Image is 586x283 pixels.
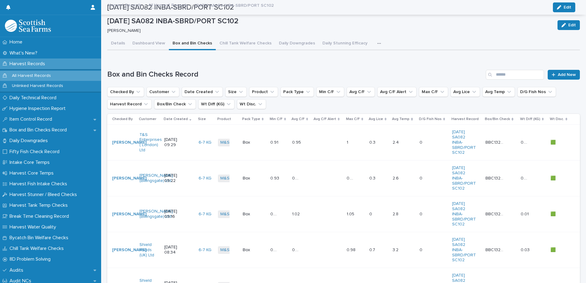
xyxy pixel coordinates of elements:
a: All Harvest Records [148,1,188,8]
p: 1.05 [347,210,356,217]
a: M&S Select [220,212,243,217]
p: 🟩 [550,210,557,217]
button: Avg C/F [347,87,375,97]
p: 1.02 [292,210,301,217]
a: M&S Select [220,247,243,253]
button: Avg C/F Alert [377,87,417,97]
button: Daily Stunning Efficacy [319,37,371,50]
p: 0.94 [292,175,302,181]
button: Product [249,87,278,97]
p: Harvest Stunner / Bleed Checks [7,192,82,198]
a: T&S Enterprises ( London) Ltd [139,132,162,153]
a: 6-7 KG [199,212,211,217]
a: [PERSON_NAME] (Billingsgate) Ltd [139,173,173,183]
p: BBC13251 [485,246,505,253]
p: 0.3 [369,139,377,145]
p: 1 [347,139,349,145]
p: 2.4 [393,139,400,145]
span: Add New [558,73,576,77]
p: Box [243,140,261,145]
a: [PERSON_NAME] [112,140,146,145]
a: [PERSON_NAME] [112,176,146,181]
button: Min C/F [316,87,344,97]
h1: Box and Bin Checks Record [107,70,483,79]
button: Details [107,37,129,50]
p: Intake Core Temps [7,160,55,165]
p: 0.96 [347,175,357,181]
p: 0 [420,246,424,253]
a: [PERSON_NAME] (Billingsgate) Ltd [139,209,173,219]
p: Harvest Records [7,61,50,67]
p: Avg Temp [392,116,409,123]
p: Product [217,116,231,123]
p: Harvest Water Quality [7,224,61,230]
p: 0.98 [347,246,357,253]
button: Wt Diff (KG) [198,99,234,109]
p: Pack Type [242,116,260,123]
a: [DATE] SA082 INBA-SBRD/PORT SC102 [452,130,476,155]
p: Hygiene Inspection Report [7,106,70,111]
a: [DATE] SA082 INBA-SBRD/PORT SC102 [452,201,476,227]
p: 0.95 [292,139,302,145]
a: Harvest Records [108,1,142,8]
p: Box [243,212,261,217]
p: Audits [7,267,28,273]
p: [DATE] 09:29 [164,137,182,148]
p: Bycatch Bin Welfare Checks [7,235,73,241]
p: Min C/F [270,116,283,123]
button: Customer [146,87,179,97]
input: Search [486,70,544,80]
a: Shield Foods (UK) Ltd [139,242,158,258]
button: Max C/F [419,87,448,97]
p: 0 [420,139,424,145]
p: Home [7,39,27,45]
tr: [PERSON_NAME] [PERSON_NAME] (Billingsgate) Ltd [DATE] 09:226-7 KG M&S Select Box0.930.93 0.940.94... [107,160,580,196]
p: 🟩 [550,246,557,253]
p: 2.8 [393,210,400,217]
p: BBC13254 [485,139,505,145]
p: 0.04 [521,139,531,145]
button: Checked By [107,87,144,97]
p: Box/Bin Check [485,116,510,123]
p: 0.01 [521,210,530,217]
button: Harvest Record [107,99,152,109]
p: Harvest Record [451,116,479,123]
p: Box [243,176,261,181]
p: 0.04 [521,175,531,181]
p: Avg C/F Alert [314,116,336,123]
p: Daily Technical Record [7,95,61,101]
p: 🟩 [550,175,557,181]
button: Size [225,87,247,97]
a: 6-7 KG [199,176,211,181]
p: 0 [420,175,424,181]
a: [DATE] SA082 INBA-SBRD/PORT SC102 [452,237,476,263]
p: [DATE] 09:22 [164,173,182,183]
p: 0 [369,210,373,217]
p: Harvest Core Temps [7,170,59,176]
p: Box and Bin Checks Record [7,127,72,133]
tr: [PERSON_NAME] Shield Foods (UK) Ltd [DATE] 08:346-7 KG M&S Select Box0.940.94 0.960.96 0.980.98 0... [107,232,580,268]
p: Harvest Tank Temp Checks [7,202,73,208]
button: Avg Temp [482,87,515,97]
p: 0.96 [292,246,302,253]
p: Avg Lice [369,116,383,123]
p: 0 [420,210,424,217]
button: Daily Downgrades [275,37,319,50]
a: 6-7 KG [199,247,211,253]
a: 6-7 KG [199,140,211,145]
a: [DATE] SA082 INBA-SBRD/PORT SC102 [452,165,476,191]
a: M&S Select [220,176,243,181]
button: Edit [557,20,580,30]
p: Wt Disc. [550,116,564,123]
button: Box/Bin Check [154,99,196,109]
p: Wt Diff (KG) [520,116,540,123]
p: Fifty Fish Check Record [7,149,64,155]
p: Size [198,116,206,123]
p: Customer [139,116,156,123]
a: [PERSON_NAME] [112,247,146,253]
p: 0.94 [270,246,280,253]
tr: [PERSON_NAME] T&S Enterprises ( London) Ltd [DATE] 09:296-7 KG M&S Select Box0.910.91 0.950.95 11... [107,125,580,160]
img: mMrefqRFQpe26GRNOUkG [5,20,51,32]
p: [PERSON_NAME] [107,28,550,33]
p: Box [243,247,261,253]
